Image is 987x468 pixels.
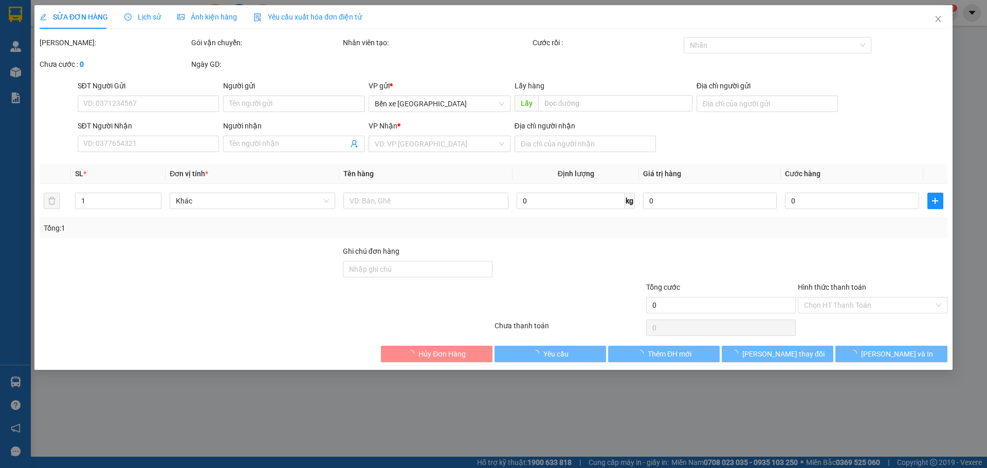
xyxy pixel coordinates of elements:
[369,122,398,130] span: VP Nhận
[75,170,83,178] span: SL
[369,80,510,91] div: VP gửi
[40,13,47,21] span: edit
[343,261,492,277] input: Ghi chú đơn hàng
[381,346,492,362] button: Hủy Đơn Hàng
[798,283,866,291] label: Hình thức thanh toán
[407,350,418,357] span: loading
[40,59,189,70] div: Chưa cước :
[861,348,933,360] span: [PERSON_NAME] và In
[78,80,219,91] div: SĐT Người Gửi
[170,170,208,178] span: Đơn vị tính
[515,136,656,152] input: Địa chỉ của người nhận
[697,96,838,112] input: Địa chỉ của người gửi
[177,13,237,21] span: Ảnh kiện hàng
[850,350,861,357] span: loading
[643,170,681,178] span: Giá trị hàng
[543,348,569,360] span: Yêu cầu
[558,170,594,178] span: Định lượng
[731,350,742,357] span: loading
[40,37,189,48] div: [PERSON_NAME]:
[625,193,635,209] span: kg
[176,193,329,209] span: Khác
[742,348,825,360] span: [PERSON_NAME] thay đổi
[515,120,656,132] div: Địa chỉ người nhận
[493,320,645,338] div: Chưa thanh toán
[124,13,161,21] span: Lịch sử
[515,82,544,90] span: Lấy hàng
[124,13,132,21] span: clock-circle
[343,247,399,255] label: Ghi chú đơn hàng
[223,80,364,91] div: Người gửi
[44,193,60,209] button: delete
[636,350,648,357] span: loading
[351,140,359,148] span: user-add
[343,37,531,48] div: Nhân viên tạo:
[532,350,543,357] span: loading
[648,348,691,360] span: Thêm ĐH mới
[191,59,341,70] div: Ngày GD:
[934,15,942,23] span: close
[533,37,682,48] div: Cước rồi :
[44,222,381,234] div: Tổng: 1
[80,60,84,68] b: 0
[343,193,509,209] input: VD: Bàn, Ghế
[515,95,538,111] span: Lấy
[191,37,341,48] div: Gói vận chuyển:
[928,197,943,205] span: plus
[836,346,947,362] button: [PERSON_NAME] và In
[223,120,364,132] div: Người nhận
[646,283,680,291] span: Tổng cước
[253,13,262,22] img: icon
[495,346,606,362] button: Yêu cầu
[343,170,374,178] span: Tên hàng
[785,170,820,178] span: Cước hàng
[722,346,833,362] button: [PERSON_NAME] thay đổi
[177,13,185,21] span: picture
[924,5,953,34] button: Close
[538,95,692,111] input: Dọc đường
[697,80,838,91] div: Địa chỉ người gửi
[608,346,720,362] button: Thêm ĐH mới
[253,13,362,21] span: Yêu cầu xuất hóa đơn điện tử
[927,193,943,209] button: plus
[40,13,108,21] span: SỬA ĐƠN HÀNG
[375,96,504,111] span: Bến xe Quảng Ngãi
[78,120,219,132] div: SĐT Người Nhận
[418,348,466,360] span: Hủy Đơn Hàng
